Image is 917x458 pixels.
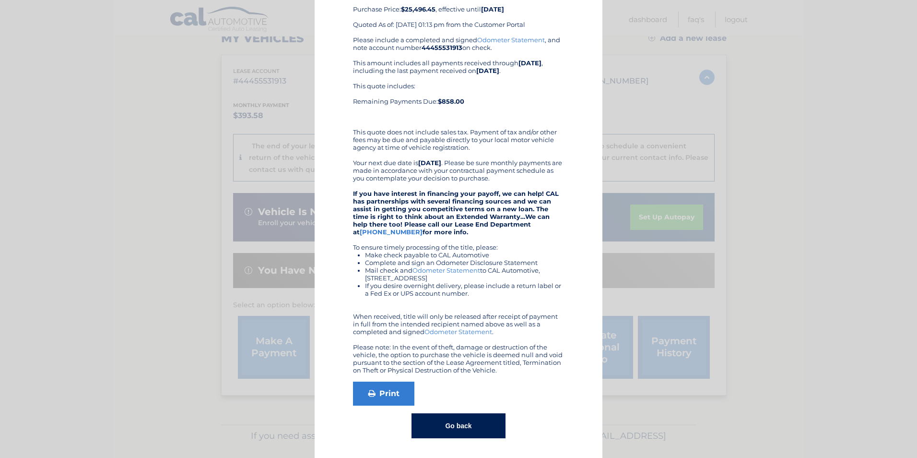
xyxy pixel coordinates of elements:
b: [DATE] [476,67,499,74]
strong: If you have interest in financing your payoff, we can help! CAL has partnerships with several fin... [353,190,559,236]
button: Go back [411,413,505,438]
b: [DATE] [418,159,441,167]
div: Please include a completed and signed , and note account number on check. This amount includes al... [353,36,564,374]
li: Complete and sign an Odometer Disclosure Statement [365,259,564,266]
li: If you desire overnight delivery, please include a return label or a Fed Ex or UPS account number. [365,282,564,297]
a: [PHONE_NUMBER] [360,228,423,236]
a: Odometer Statement [412,266,480,274]
a: Print [353,382,414,406]
b: 44455531913 [422,44,462,51]
div: This quote includes: Remaining Payments Due: [353,82,564,121]
b: [DATE] [518,59,541,67]
a: Odometer Statement [424,328,492,336]
b: [DATE] [481,5,504,13]
li: Make check payable to CAL Automotive [365,251,564,259]
li: Mail check and to CAL Automotive, [STREET_ADDRESS] [365,266,564,282]
b: $25,496.45 [401,5,435,13]
a: Odometer Statement [477,36,545,44]
b: $858.00 [438,97,464,105]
